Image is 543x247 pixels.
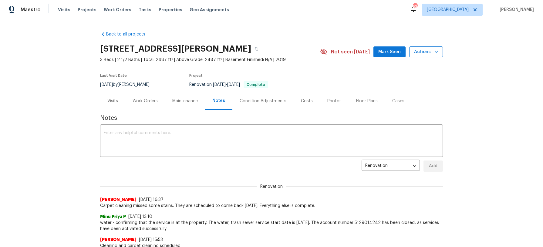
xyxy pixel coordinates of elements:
div: Floor Plans [356,98,378,104]
div: Photos [327,98,342,104]
span: water - confirming that the service is at the property. The water, trash sewer service start date... [100,220,443,232]
span: Not seen [DATE] [331,49,370,55]
span: [PERSON_NAME] [100,197,137,203]
span: Renovation [257,184,286,190]
span: [DATE] [227,83,240,87]
div: Notes [212,98,225,104]
div: 53 [413,4,417,10]
div: Condition Adjustments [240,98,286,104]
button: Actions [409,46,443,58]
span: - [213,83,240,87]
button: Mark Seen [373,46,406,58]
span: Work Orders [104,7,131,13]
span: Last Visit Date [100,74,127,77]
span: Actions [414,48,438,56]
span: [PERSON_NAME] [497,7,534,13]
div: Maintenance [172,98,198,104]
h2: [STREET_ADDRESS][PERSON_NAME] [100,46,251,52]
span: [GEOGRAPHIC_DATA] [427,7,469,13]
span: Properties [159,7,182,13]
span: [DATE] 15:53 [139,238,163,242]
button: Copy Address [251,43,262,54]
span: Project [189,74,203,77]
span: 3 Beds | 2 1/2 Baths | Total: 2487 ft² | Above Grade: 2487 ft² | Basement Finished: N/A | 2019 [100,57,320,63]
div: Cases [392,98,404,104]
span: [DATE] [100,83,113,87]
div: Renovation [362,159,420,174]
span: [DATE] 16:37 [139,198,164,202]
span: Mark Seen [378,48,401,56]
span: Carpet cleaning missed some stains. They are scheduled to come back [DATE]. Everything else is co... [100,203,443,209]
a: Back to all projects [100,31,158,37]
span: Geo Assignments [190,7,229,13]
span: [PERSON_NAME] [100,237,137,243]
span: Projects [78,7,96,13]
div: Costs [301,98,313,104]
span: [DATE] 13:10 [128,215,152,219]
span: Tasks [139,8,151,12]
span: [DATE] [213,83,226,87]
span: Maestro [21,7,41,13]
div: Work Orders [133,98,158,104]
span: Renovation [189,83,268,87]
div: by [PERSON_NAME] [100,81,157,88]
div: Visits [107,98,118,104]
span: Minu Priya P [100,214,126,220]
span: Complete [244,83,268,86]
span: Notes [100,115,443,121]
span: Visits [58,7,70,13]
